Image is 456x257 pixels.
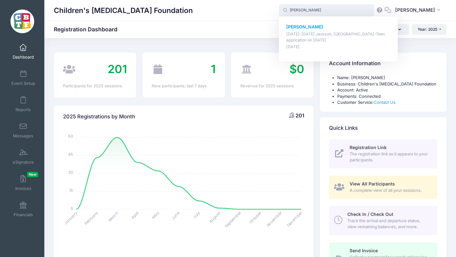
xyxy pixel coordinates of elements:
[395,7,435,14] span: [PERSON_NAME]
[211,62,216,76] span: 1
[71,205,73,211] tspan: 0
[350,151,430,163] span: The registration link as it appears to your participants.
[329,119,358,137] h4: Quick Links
[347,218,430,230] span: Track the arrival and departure status, view remaining balances, and more.
[8,172,38,194] a: InvoicesNew
[8,41,38,63] a: Dashboard
[240,83,304,89] div: Revenue for 2025 sessions
[350,181,395,186] span: View All Participants
[54,26,123,33] h1: Registration Dashboard
[286,31,391,43] p: [DATE]-[DATE] Jackson, [GEOGRAPHIC_DATA]-Teen application on [DATE]
[8,146,38,168] a: eSignature
[337,93,437,100] li: Payments: Connected
[350,187,430,194] span: A complete view of all your sessions.
[350,248,378,253] span: Send Invoice
[279,4,374,17] input: Search by First Name, Last Name, or Email...
[68,152,73,157] tspan: 45
[329,139,437,168] a: Registration Link The registration link as it appears to your participants.
[295,112,304,119] span: 201
[329,206,437,235] a: Check In / Check Out Track the arrival and departure status, view remaining balances, and more.
[54,3,193,18] h1: Children's [MEDICAL_DATA] Foundation
[8,119,38,141] a: Messages
[412,24,446,35] button: Year: 2025
[248,210,263,225] tspan: October
[337,99,437,106] li: Customer Service:
[68,170,73,175] tspan: 30
[337,81,437,87] li: Business: Children's [MEDICAL_DATA] Foundation
[286,44,391,50] p: [DATE]
[11,81,35,86] span: Event Setup
[350,145,387,150] span: Registration Link
[69,188,73,193] tspan: 15
[152,83,216,89] div: New participants: last 7 days
[8,93,38,115] a: Reports
[151,210,160,220] tspan: May
[13,160,34,165] span: eSignature
[265,210,283,228] tspan: November
[8,67,38,89] a: Event Setup
[130,210,140,220] tspan: April
[192,210,201,220] tspan: July
[329,176,437,199] a: View All Participants A complete view of all your sessions.
[13,54,34,60] span: Dashboard
[68,134,73,139] tspan: 60
[83,210,99,226] tspan: February
[337,75,437,81] li: Name: [PERSON_NAME]
[63,83,127,89] div: Participants for 2025 sessions
[286,24,323,29] strong: [PERSON_NAME]
[27,172,38,177] span: New
[418,27,437,32] span: Year: 2025
[14,212,33,217] span: Financials
[108,62,127,76] span: 201
[63,210,79,226] tspan: January
[329,55,381,73] h4: Account Information
[337,87,437,93] li: Account: Active
[8,198,38,220] a: Financials
[170,210,181,221] tspan: June
[15,186,31,191] span: Invoices
[10,9,34,33] img: Children's Brain Tumor Foundation
[107,210,120,223] tspan: March
[13,133,33,139] span: Messages
[208,210,222,224] tspan: August
[286,210,304,228] tspan: December
[224,210,242,229] tspan: September
[63,108,135,126] h4: 2025 Registrations by Month
[16,107,31,112] span: Reports
[391,3,446,18] button: [PERSON_NAME]
[347,211,393,217] span: Check In / Check Out
[374,100,396,105] a: Contact Us
[289,62,304,76] span: $0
